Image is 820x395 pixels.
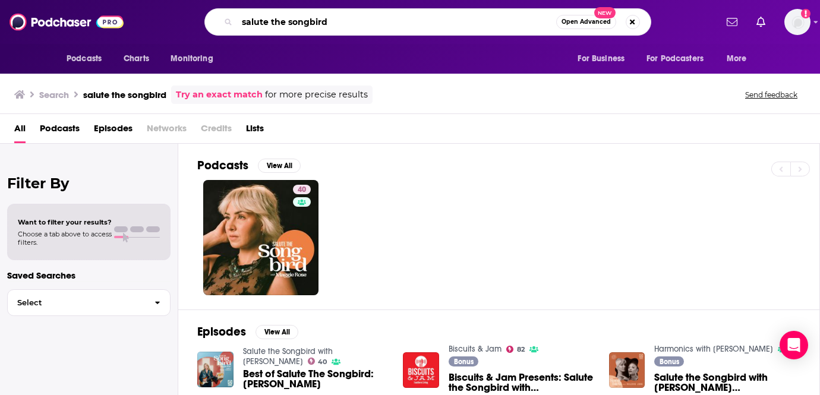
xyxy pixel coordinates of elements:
[18,218,112,226] span: Want to filter your results?
[14,119,26,143] a: All
[197,324,246,339] h2: Episodes
[718,48,762,70] button: open menu
[124,50,149,67] span: Charts
[646,50,704,67] span: For Podcasters
[454,358,474,365] span: Bonus
[7,289,171,316] button: Select
[176,88,263,102] a: Try an exact match
[784,9,810,35] button: Show profile menu
[162,48,228,70] button: open menu
[654,372,800,393] a: Salute the Songbird with Maggie Rose - Valerie June
[147,119,187,143] span: Networks
[67,50,102,67] span: Podcasts
[318,359,327,365] span: 40
[18,230,112,247] span: Choose a tab above to access filters.
[639,48,721,70] button: open menu
[403,352,439,388] img: Biscuits & Jam Presents: Salute the Songbird with Maggie Rose featuring Ruby Amanfu
[784,9,810,35] span: Logged in as christinamorris
[562,19,611,25] span: Open Advanced
[197,324,298,339] a: EpisodesView All
[780,331,808,359] div: Open Intercom Messenger
[449,372,595,393] span: Biscuits & Jam Presents: Salute the Songbird with [PERSON_NAME] featuring [PERSON_NAME]
[722,12,742,32] a: Show notifications dropdown
[39,89,69,100] h3: Search
[609,352,645,388] img: Salute the Songbird with Maggie Rose - Valerie June
[116,48,156,70] a: Charts
[197,158,301,173] a: PodcastsView All
[58,48,117,70] button: open menu
[10,11,124,33] img: Podchaser - Follow, Share and Rate Podcasts
[243,369,389,389] a: Best of Salute The Songbird: Susan Tedeschi
[246,119,264,143] a: Lists
[197,158,248,173] h2: Podcasts
[308,358,327,365] a: 40
[256,325,298,339] button: View All
[801,9,810,18] svg: Add a profile image
[83,89,166,100] h3: salute the songbird
[742,90,801,100] button: Send feedback
[293,185,311,194] a: 40
[449,344,502,354] a: Biscuits & Jam
[203,180,318,295] a: 40
[265,88,368,102] span: for more precise results
[7,270,171,281] p: Saved Searches
[784,9,810,35] img: User Profile
[517,347,525,352] span: 82
[258,159,301,173] button: View All
[243,346,333,366] a: Salute the Songbird with Maggie Rose
[654,344,773,354] a: Harmonics with Beth Behrs
[569,48,639,70] button: open menu
[204,8,651,36] div: Search podcasts, credits, & more...
[201,119,232,143] span: Credits
[94,119,133,143] a: Episodes
[243,369,389,389] span: Best of Salute The Songbird: [PERSON_NAME]
[578,50,625,67] span: For Business
[8,299,145,306] span: Select
[594,7,616,18] span: New
[171,50,213,67] span: Monitoring
[298,184,306,196] span: 40
[654,372,800,393] span: Salute the Songbird with [PERSON_NAME] [PERSON_NAME] June
[556,15,616,29] button: Open AdvancedNew
[7,175,171,192] h2: Filter By
[660,358,679,365] span: Bonus
[40,119,80,143] a: Podcasts
[727,50,747,67] span: More
[197,352,234,388] img: Best of Salute The Songbird: Susan Tedeschi
[449,372,595,393] a: Biscuits & Jam Presents: Salute the Songbird with Maggie Rose featuring Ruby Amanfu
[237,12,556,31] input: Search podcasts, credits, & more...
[752,12,770,32] a: Show notifications dropdown
[506,346,525,353] a: 82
